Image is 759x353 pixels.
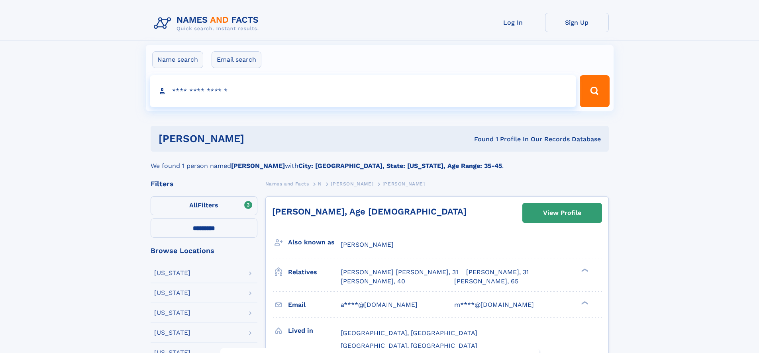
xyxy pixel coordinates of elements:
a: [PERSON_NAME] [PERSON_NAME], 31 [341,268,458,277]
b: [PERSON_NAME] [231,162,285,170]
div: ❯ [579,268,589,273]
h3: Relatives [288,265,341,279]
h3: Lived in [288,324,341,337]
label: Name search [152,51,203,68]
a: [PERSON_NAME], Age [DEMOGRAPHIC_DATA] [272,207,467,216]
div: [US_STATE] [154,310,190,316]
div: [US_STATE] [154,290,190,296]
div: ❯ [579,300,589,305]
h3: Email [288,298,341,312]
a: N [318,179,322,189]
div: Filters [151,180,257,187]
a: Sign Up [545,13,609,32]
a: [PERSON_NAME], 40 [341,277,405,286]
a: [PERSON_NAME] [331,179,373,189]
b: City: [GEOGRAPHIC_DATA], State: [US_STATE], Age Range: 35-45 [298,162,502,170]
button: Search Button [580,75,609,107]
span: All [189,201,198,209]
a: Names and Facts [265,179,309,189]
a: View Profile [523,203,602,222]
div: [US_STATE] [154,330,190,336]
div: View Profile [543,204,581,222]
h3: Also known as [288,236,341,249]
label: Email search [212,51,261,68]
div: Found 1 Profile In Our Records Database [359,135,601,144]
div: Browse Locations [151,247,257,254]
div: We found 1 person named with . [151,152,609,171]
span: [PERSON_NAME] [382,181,425,187]
span: [PERSON_NAME] [331,181,373,187]
div: [US_STATE] [154,270,190,276]
label: Filters [151,196,257,215]
span: [PERSON_NAME] [341,241,394,248]
input: search input [150,75,577,107]
img: Logo Names and Facts [151,13,265,34]
a: [PERSON_NAME], 31 [466,268,529,277]
h1: [PERSON_NAME] [159,134,359,144]
span: [GEOGRAPHIC_DATA], [GEOGRAPHIC_DATA] [341,329,477,337]
a: Log In [481,13,545,32]
a: [PERSON_NAME], 65 [454,277,518,286]
span: [GEOGRAPHIC_DATA], [GEOGRAPHIC_DATA] [341,342,477,349]
span: N [318,181,322,187]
